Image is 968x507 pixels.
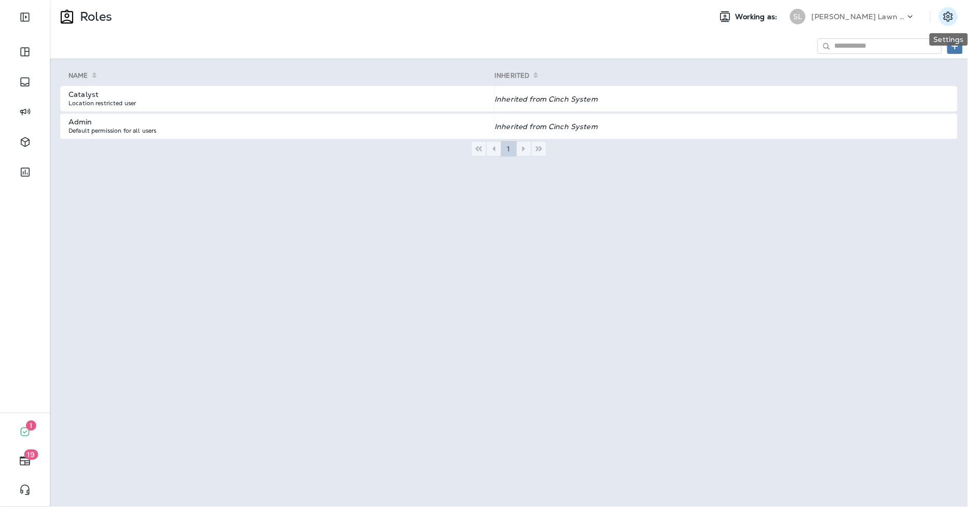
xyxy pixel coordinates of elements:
button: 1 [501,141,517,157]
div: Settings [930,33,968,46]
div: SL [790,9,806,24]
em: Inherited from Cinch System [494,122,598,131]
td: Catalyst [60,86,494,111]
p: Roles [76,9,113,24]
th: Inherited [494,72,958,84]
button: 1 [10,421,39,442]
span: Working as: [736,12,780,21]
th: Name [60,72,494,84]
small: Default permission for all users [68,127,156,134]
button: Expand Sidebar [10,7,39,27]
em: Inherited from Cinch System [494,94,598,104]
p: [PERSON_NAME] Lawn & Landscape [812,12,905,21]
span: 1 [26,420,36,431]
span: 19 [24,449,38,460]
span: 1 [507,145,511,152]
small: Location restricted user [68,100,136,107]
td: Admin [60,114,494,139]
button: 19 [10,450,39,471]
button: Settings [939,7,958,26]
